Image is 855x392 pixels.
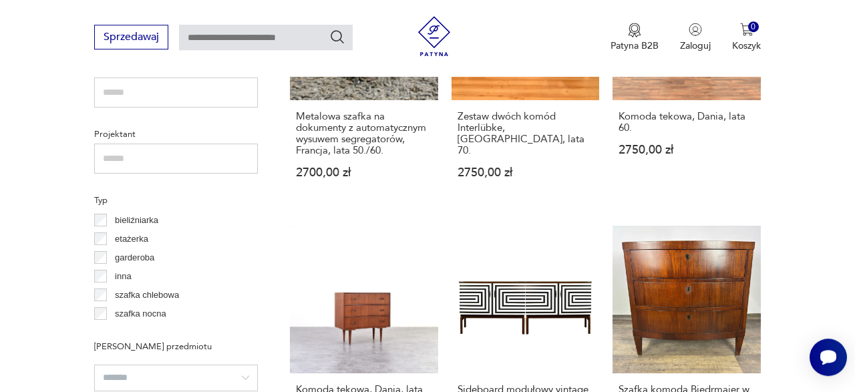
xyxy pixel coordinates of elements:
[94,25,168,49] button: Sprzedawaj
[628,23,641,37] img: Ikona medalu
[115,250,154,265] p: garderoba
[94,193,258,208] p: Typ
[680,39,711,52] p: Zaloguj
[115,232,148,246] p: etażerka
[619,111,755,134] h3: Komoda tekowa, Dania, lata 60.
[115,213,158,228] p: bieliźniarka
[689,23,702,36] img: Ikonka użytkownika
[611,23,659,52] a: Ikona medaluPatyna B2B
[115,307,166,321] p: szafka nocna
[810,339,847,376] iframe: Smartsupp widget button
[94,339,258,354] p: [PERSON_NAME] przedmiotu
[680,23,711,52] button: Zaloguj
[458,167,594,178] p: 2750,00 zł
[732,23,761,52] button: 0Koszyk
[748,21,759,33] div: 0
[329,29,345,45] button: Szukaj
[94,127,258,142] p: Projektant
[611,23,659,52] button: Patyna B2B
[732,39,761,52] p: Koszyk
[619,144,755,156] p: 2750,00 zł
[458,111,594,156] h3: Zestaw dwóch komód Interlübke, [GEOGRAPHIC_DATA], lata 70.
[740,23,753,36] img: Ikona koszyka
[296,111,432,156] h3: Metalowa szafka na dokumenty z automatycznym wysuwem segregatorów, Francja, lata 50./60.
[611,39,659,52] p: Patyna B2B
[115,288,179,303] p: szafka chlebowa
[94,33,168,43] a: Sprzedawaj
[115,269,132,284] p: inna
[414,16,454,56] img: Patyna - sklep z meblami i dekoracjami vintage
[296,167,432,178] p: 2700,00 zł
